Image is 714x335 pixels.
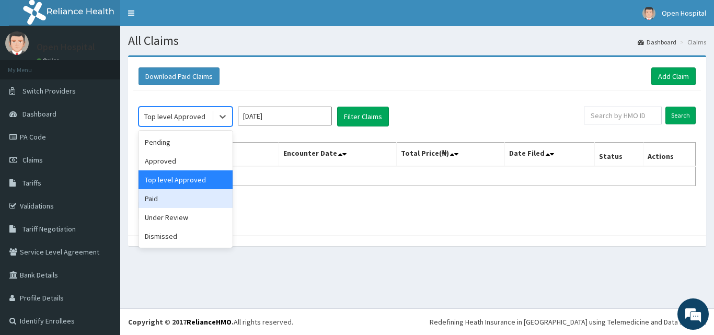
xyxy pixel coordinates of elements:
div: Pending [139,133,233,152]
span: Dashboard [22,109,56,119]
span: Open Hospital [662,8,706,18]
a: Dashboard [638,38,676,47]
span: Tariff Negotiation [22,224,76,234]
div: Top level Approved [144,111,205,122]
div: Top level Approved [139,170,233,189]
a: Online [37,57,62,64]
strong: Copyright © 2017 . [128,317,234,327]
input: Search by HMO ID [584,107,662,124]
footer: All rights reserved. [120,308,714,335]
th: Total Price(₦) [396,143,505,167]
span: Tariffs [22,178,41,188]
div: Paid [139,189,233,208]
th: Actions [643,143,695,167]
div: Approved [139,152,233,170]
a: Add Claim [651,67,696,85]
th: Status [595,143,643,167]
div: Under Review [139,208,233,227]
th: Encounter Date [279,143,396,167]
button: Filter Claims [337,107,389,126]
div: Dismissed [139,227,233,246]
p: Open Hospital [37,42,95,52]
th: Date Filed [505,143,595,167]
li: Claims [677,38,706,47]
div: Redefining Heath Insurance in [GEOGRAPHIC_DATA] using Telemedicine and Data Science! [430,317,706,327]
input: Select Month and Year [238,107,332,125]
img: User Image [642,7,655,20]
h1: All Claims [128,34,706,48]
input: Search [665,107,696,124]
span: Claims [22,155,43,165]
button: Download Paid Claims [139,67,220,85]
img: User Image [5,31,29,55]
span: Switch Providers [22,86,76,96]
a: RelianceHMO [187,317,232,327]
